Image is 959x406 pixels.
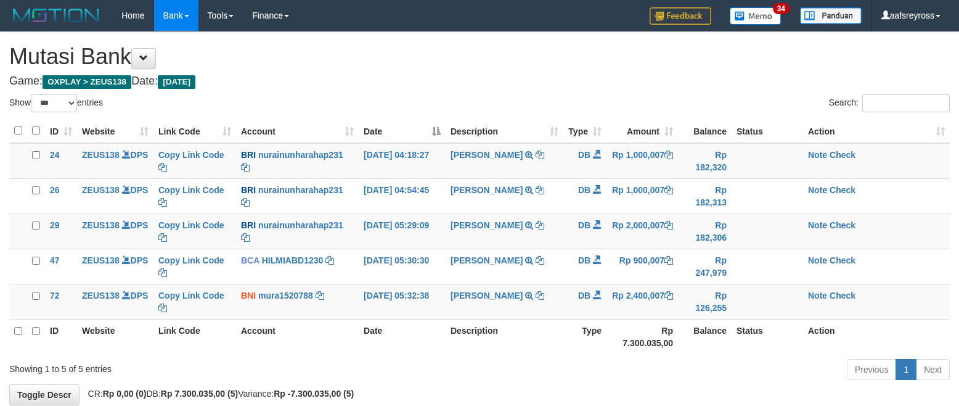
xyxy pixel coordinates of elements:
[9,44,950,69] h1: Mutasi Bank
[830,150,855,160] a: Check
[77,119,153,143] th: Website: activate to sort column ascending
[578,255,590,265] span: DB
[158,75,195,89] span: [DATE]
[451,255,523,265] a: [PERSON_NAME]
[578,150,590,160] span: DB
[650,7,711,25] img: Feedback.jpg
[77,319,153,354] th: Website
[31,94,77,112] select: Showentries
[808,185,827,195] a: Note
[316,291,324,300] a: Copy mura1520788 to clipboard
[9,94,103,112] label: Show entries
[808,255,827,265] a: Note
[606,284,678,319] td: Rp 2,400,007
[241,197,250,207] a: Copy nurainunharahap231 to clipboard
[678,284,732,319] td: Rp 126,255
[359,249,446,284] td: [DATE] 05:30:30
[803,119,950,143] th: Action: activate to sort column ascending
[258,150,343,160] a: nurainunharahap231
[50,291,60,300] span: 72
[664,150,673,160] a: Copy Rp 1,000,007 to clipboard
[153,119,236,143] th: Link Code: activate to sort column ascending
[916,359,950,380] a: Next
[451,150,523,160] a: [PERSON_NAME]
[241,150,256,160] span: BRI
[808,150,827,160] a: Note
[50,185,60,195] span: 26
[536,291,544,300] a: Copy SITI MULYANI to clipboard
[451,291,523,300] a: [PERSON_NAME]
[536,150,544,160] a: Copy NURAINUN HARAHAP to clipboard
[258,185,343,195] a: nurainunharahap231
[9,358,390,375] div: Showing 1 to 5 of 5 entries
[325,255,334,265] a: Copy HILMIABD1230 to clipboard
[77,249,153,284] td: DPS
[153,319,236,354] th: Link Code
[664,255,673,265] a: Copy Rp 900,007 to clipboard
[730,7,781,25] img: Button%20Memo.svg
[678,143,732,179] td: Rp 182,320
[77,213,153,249] td: DPS
[830,185,855,195] a: Check
[808,291,827,300] a: Note
[82,291,120,300] a: ZEUS138
[77,143,153,179] td: DPS
[77,284,153,319] td: DPS
[359,213,446,249] td: [DATE] 05:29:09
[606,119,678,143] th: Amount: activate to sort column ascending
[678,319,732,354] th: Balance
[563,319,606,354] th: Type
[800,7,862,24] img: panduan.png
[158,220,224,242] a: Copy Link Code
[606,319,678,354] th: Rp 7.300.035,00
[9,384,80,405] a: Toggle Descr
[773,3,790,14] span: 34
[446,119,563,143] th: Description: activate to sort column ascending
[578,220,590,230] span: DB
[241,220,256,230] span: BRI
[451,220,523,230] a: [PERSON_NAME]
[241,291,256,300] span: BNI
[732,319,803,354] th: Status
[50,220,60,230] span: 29
[446,319,563,354] th: Description
[82,150,120,160] a: ZEUS138
[9,75,950,88] h4: Game: Date:
[158,150,224,172] a: Copy Link Code
[606,249,678,284] td: Rp 900,007
[664,220,673,230] a: Copy Rp 2,000,007 to clipboard
[258,291,313,300] a: mura1520788
[158,291,224,313] a: Copy Link Code
[82,389,354,399] span: CR: DB: Variance:
[664,291,673,300] a: Copy Rp 2,400,007 to clipboard
[678,119,732,143] th: Balance
[578,291,590,300] span: DB
[50,255,60,265] span: 47
[45,119,77,143] th: ID: activate to sort column ascending
[896,359,916,380] a: 1
[678,249,732,284] td: Rp 247,979
[236,119,359,143] th: Account: activate to sort column ascending
[82,220,120,230] a: ZEUS138
[578,185,590,195] span: DB
[241,185,256,195] span: BRI
[830,255,855,265] a: Check
[563,119,606,143] th: Type: activate to sort column ascending
[258,220,343,230] a: nurainunharahap231
[732,119,803,143] th: Status
[82,255,120,265] a: ZEUS138
[45,319,77,354] th: ID
[241,162,250,172] a: Copy nurainunharahap231 to clipboard
[359,143,446,179] td: [DATE] 04:18:27
[536,220,544,230] a: Copy NURAINUN HARAHAP to clipboard
[103,389,147,399] strong: Rp 0,00 (0)
[803,319,950,354] th: Action
[536,185,544,195] a: Copy NURAINUN HARAHAP to clipboard
[262,255,324,265] a: HILMIABD1230
[847,359,896,380] a: Previous
[830,291,855,300] a: Check
[606,178,678,213] td: Rp 1,000,007
[451,185,523,195] a: [PERSON_NAME]
[241,233,250,242] a: Copy nurainunharahap231 to clipboard
[158,255,224,278] a: Copy Link Code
